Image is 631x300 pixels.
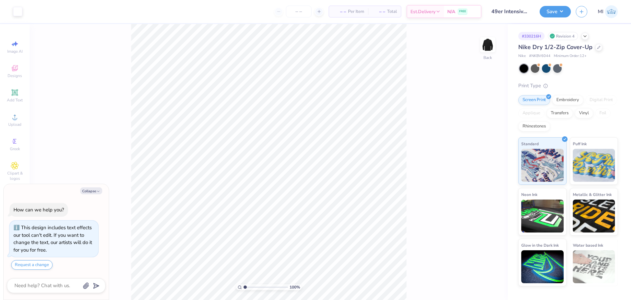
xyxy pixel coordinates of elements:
a: MI [598,5,618,18]
span: # NKBV6044 [529,53,550,59]
div: How can we help you? [13,206,64,213]
span: Add Text [7,97,23,103]
span: Total [387,8,397,15]
span: Neon Ink [521,191,537,198]
span: 100 % [290,284,300,290]
div: Foil [595,108,611,118]
img: Puff Ink [573,149,615,182]
span: Upload [8,122,21,127]
span: Clipart & logos [3,171,26,181]
span: Water based Ink [573,242,603,249]
button: Save [540,6,571,17]
input: Untitled Design [486,5,535,18]
span: FREE [459,9,466,14]
span: Standard [521,140,539,147]
span: – – [333,8,346,15]
span: Nike [518,53,526,59]
div: Vinyl [575,108,593,118]
div: Print Type [518,82,618,90]
img: Metallic & Glitter Ink [573,200,615,232]
span: Est. Delivery [410,8,435,15]
div: Transfers [547,108,573,118]
div: Digital Print [585,95,617,105]
span: Greek [10,146,20,151]
img: Back [481,38,494,51]
span: N/A [447,8,455,15]
div: This design includes text effects our tool can't edit. If you want to change the text, our artist... [13,224,92,253]
span: Metallic & Glitter Ink [573,191,612,198]
img: Standard [521,149,564,182]
img: Ma. Isabella Adad [605,5,618,18]
span: Glow in the Dark Ink [521,242,559,249]
span: Image AI [7,49,23,54]
div: Embroidery [552,95,583,105]
img: Glow in the Dark Ink [521,250,564,283]
img: Neon Ink [521,200,564,232]
img: Water based Ink [573,250,615,283]
button: Collapse [80,187,102,194]
span: – – [372,8,385,15]
div: # 330216H [518,32,545,40]
input: – – [286,6,312,17]
span: MI [598,8,603,15]
div: Rhinestones [518,122,550,131]
span: Puff Ink [573,140,587,147]
div: Screen Print [518,95,550,105]
span: Minimum Order: 12 + [554,53,587,59]
span: Nike Dry 1/2-Zip Cover-Up [518,43,593,51]
div: Back [483,55,492,61]
div: Revision 4 [548,32,578,40]
button: Request a change [11,260,53,270]
span: Per Item [348,8,364,15]
div: Applique [518,108,545,118]
span: Designs [8,73,22,78]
